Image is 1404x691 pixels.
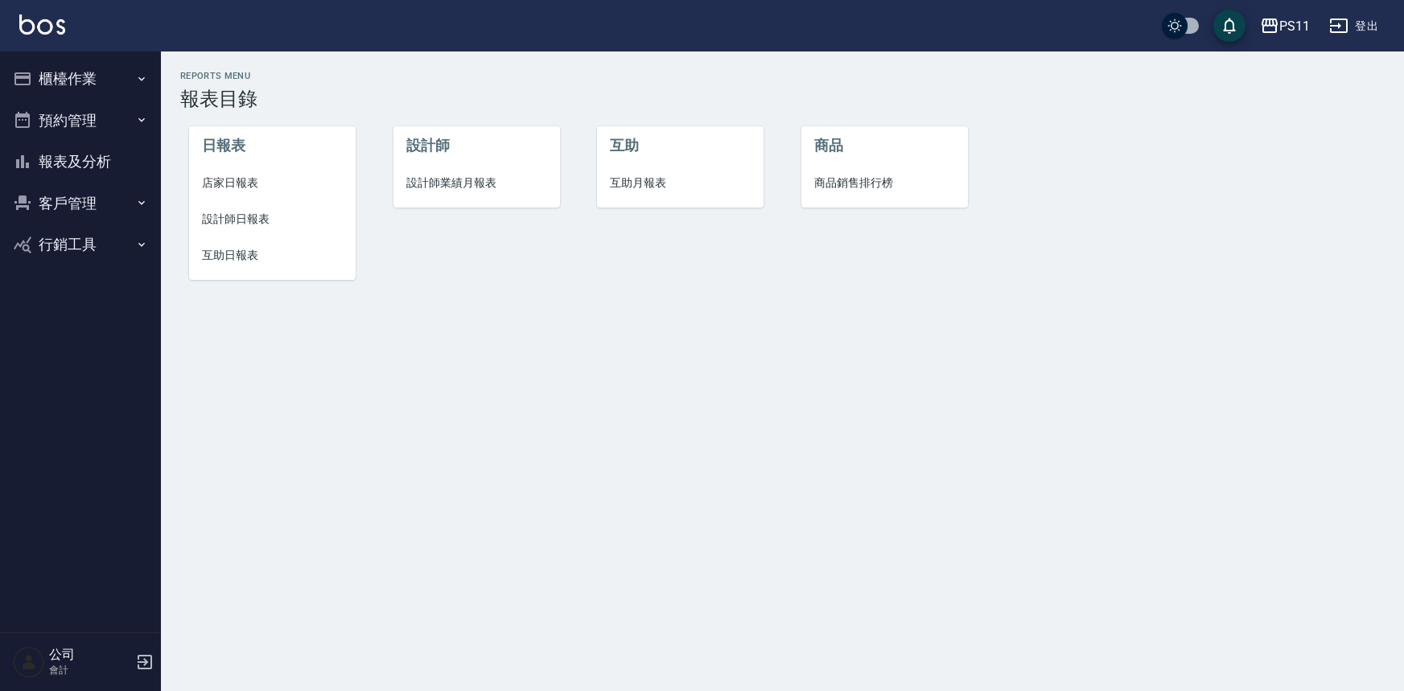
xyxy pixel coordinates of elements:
a: 設計師日報表 [189,201,356,237]
span: 設計師日報表 [202,211,343,228]
li: 商品 [801,126,968,165]
span: 互助月報表 [610,175,751,191]
li: 設計師 [393,126,560,165]
a: 商品銷售排行榜 [801,165,968,201]
li: 互助 [597,126,764,165]
button: 登出 [1323,11,1385,41]
button: 櫃檯作業 [6,58,154,100]
button: 客戶管理 [6,183,154,224]
button: 行銷工具 [6,224,154,265]
h5: 公司 [49,647,131,663]
h2: Reports Menu [180,71,1385,81]
a: 店家日報表 [189,165,356,201]
span: 互助日報表 [202,247,343,264]
span: 設計師業績月報表 [406,175,547,191]
h3: 報表目錄 [180,88,1385,110]
button: 預約管理 [6,100,154,142]
img: Logo [19,14,65,35]
button: 報表及分析 [6,141,154,183]
img: Person [13,646,45,678]
p: 會計 [49,663,131,677]
span: 店家日報表 [202,175,343,191]
a: 設計師業績月報表 [393,165,560,201]
button: save [1213,10,1245,42]
span: 商品銷售排行榜 [814,175,955,191]
a: 互助日報表 [189,237,356,274]
button: PS11 [1254,10,1316,43]
div: PS11 [1279,16,1310,36]
li: 日報表 [189,126,356,165]
a: 互助月報表 [597,165,764,201]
